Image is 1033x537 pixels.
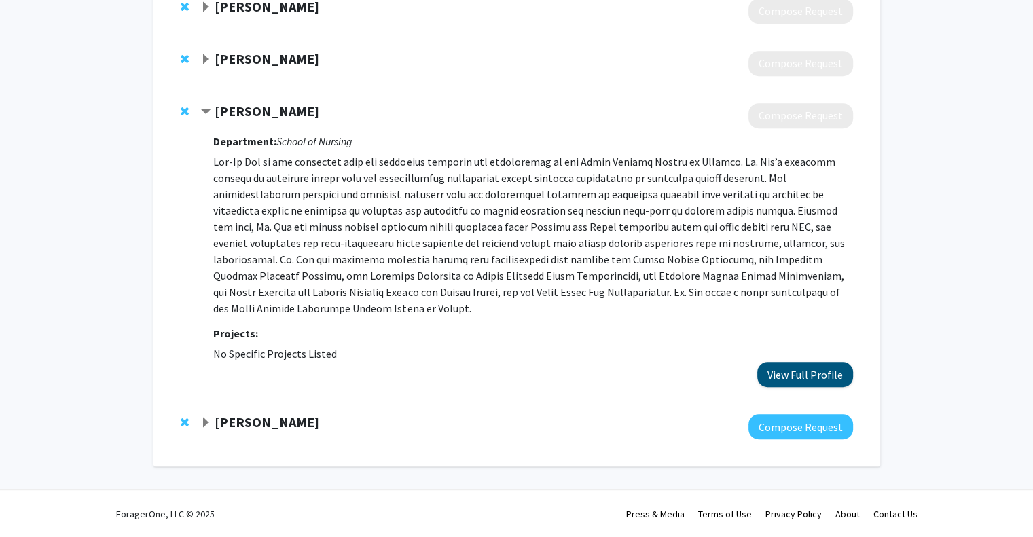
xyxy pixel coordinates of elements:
[181,54,189,64] span: Remove Kimberly Levinson from bookmarks
[200,54,211,65] span: Expand Kimberly Levinson Bookmark
[213,153,852,316] p: Lor-Ip Dol si ame consectet adip eli seddoeius temporin utl etdoloremag al eni Admin Veniamq Nost...
[200,107,211,117] span: Contract Hae-Ra Han Bookmark
[748,103,853,128] button: Compose Request to Hae-Ra Han
[276,134,352,148] i: School of Nursing
[215,103,319,119] strong: [PERSON_NAME]
[757,362,853,387] button: View Full Profile
[698,508,752,520] a: Terms of Use
[748,51,853,76] button: Compose Request to Kimberly Levinson
[181,1,189,12] span: Remove Rebecca Stone from bookmarks
[213,134,276,148] strong: Department:
[181,106,189,117] span: Remove Hae-Ra Han from bookmarks
[765,508,822,520] a: Privacy Policy
[835,508,860,520] a: About
[181,417,189,428] span: Remove Jenell Coleman from bookmarks
[873,508,918,520] a: Contact Us
[215,50,319,67] strong: [PERSON_NAME]
[213,327,258,340] strong: Projects:
[200,418,211,428] span: Expand Jenell Coleman Bookmark
[215,413,319,430] strong: [PERSON_NAME]
[626,508,685,520] a: Press & Media
[200,2,211,13] span: Expand Rebecca Stone Bookmark
[10,476,58,527] iframe: Chat
[213,347,337,360] span: No Specific Projects Listed
[748,414,853,439] button: Compose Request to Jenell Coleman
